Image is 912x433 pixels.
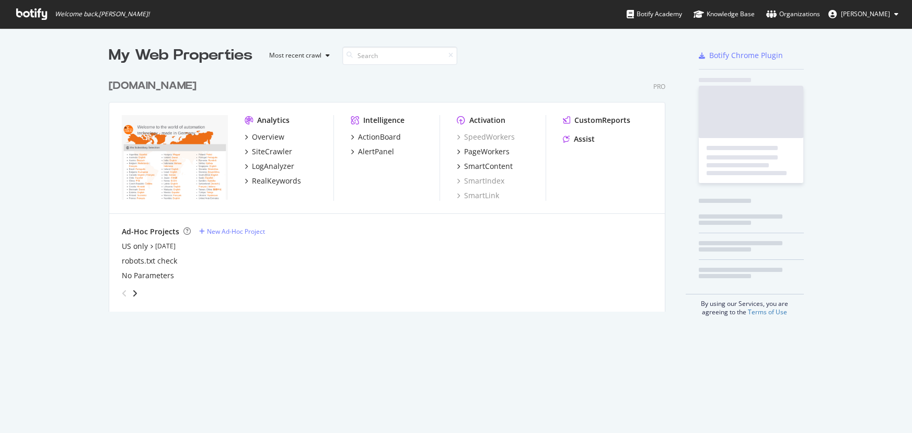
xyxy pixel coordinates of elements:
div: angle-right [131,288,138,299]
div: Assist [574,134,595,144]
div: CustomReports [574,115,630,126]
div: Analytics [257,115,290,126]
a: No Parameters [122,270,174,281]
div: AlertPanel [358,146,394,157]
img: www.IFM.com [122,115,228,200]
span: Welcome back, [PERSON_NAME] ! [55,10,149,18]
div: PageWorkers [464,146,510,157]
div: By using our Services, you are agreeing to the [686,294,804,316]
div: SmartContent [464,161,513,172]
a: RealKeywords [245,176,301,186]
a: SiteCrawler [245,146,292,157]
a: Overview [245,132,284,142]
a: SmartIndex [457,176,504,186]
span: Jack Firneno [841,9,890,18]
div: Overview [252,132,284,142]
div: [DOMAIN_NAME] [109,78,197,94]
a: SpeedWorkers [457,132,515,142]
a: robots.txt check [122,256,177,266]
a: US only [122,241,148,252]
div: Ad-Hoc Projects [122,226,179,237]
a: SmartLink [457,190,499,201]
div: My Web Properties [109,45,252,66]
a: Botify Chrome Plugin [699,50,783,61]
div: Most recent crawl [269,52,321,59]
a: AlertPanel [351,146,394,157]
div: grid [109,66,674,312]
div: RealKeywords [252,176,301,186]
div: LogAnalyzer [252,161,294,172]
a: LogAnalyzer [245,161,294,172]
div: SiteCrawler [252,146,292,157]
button: [PERSON_NAME] [820,6,907,22]
div: Botify Academy [627,9,682,19]
a: [DOMAIN_NAME] [109,78,201,94]
div: ActionBoard [358,132,401,142]
div: Knowledge Base [694,9,755,19]
a: Assist [563,134,595,144]
div: Organizations [766,9,820,19]
div: Pro [653,82,665,91]
a: [DATE] [155,242,176,250]
div: Activation [469,115,505,126]
a: Terms of Use [748,307,787,316]
button: Most recent crawl [261,47,334,64]
div: Intelligence [363,115,405,126]
input: Search [342,47,457,65]
a: PageWorkers [457,146,510,157]
a: New Ad-Hoc Project [199,227,265,236]
a: ActionBoard [351,132,401,142]
div: Botify Chrome Plugin [709,50,783,61]
a: SmartContent [457,161,513,172]
div: New Ad-Hoc Project [207,227,265,236]
a: CustomReports [563,115,630,126]
div: angle-left [118,285,131,302]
